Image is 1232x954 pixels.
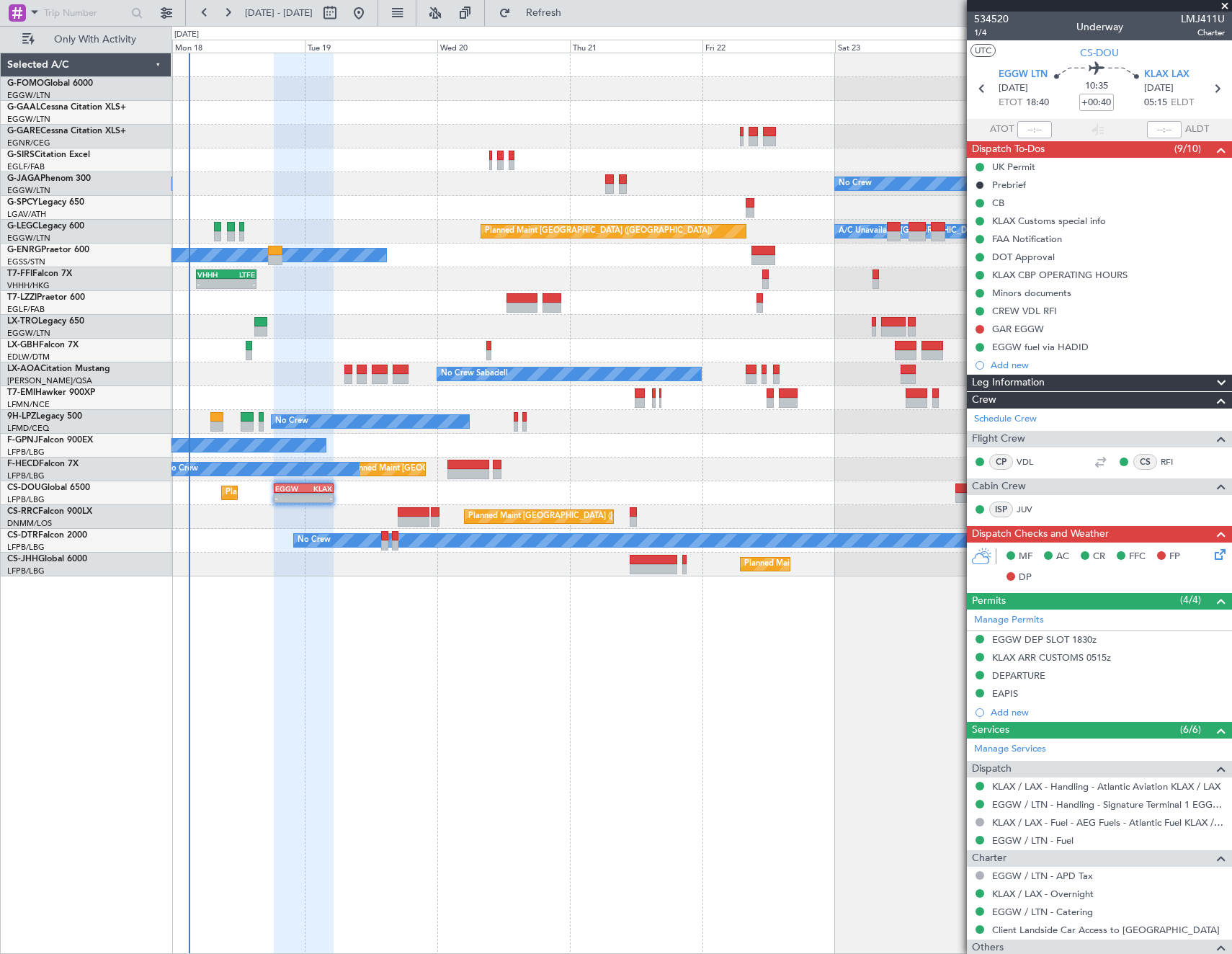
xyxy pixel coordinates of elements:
span: AC [1056,550,1069,564]
div: KLAX CBP OPERATING HOURS [992,269,1128,281]
span: Flight Crew [972,431,1025,447]
a: T7-EMIHawker 900XP [7,388,95,397]
a: G-SIRSCitation Excel [7,151,90,159]
a: LFMD/CEQ [7,423,49,434]
div: Tue 19 [305,40,437,53]
span: G-SPCY [7,198,38,207]
div: CS [1133,454,1157,470]
span: Cabin Crew [972,478,1026,495]
a: Schedule Crew [974,412,1037,427]
div: Fri 22 [702,40,835,53]
div: GAR EGGW [992,323,1044,335]
input: Trip Number [44,2,127,24]
a: Manage Services [974,742,1046,757]
a: G-JAGAPhenom 300 [7,174,91,183]
span: G-JAGA [7,174,40,183]
a: 9H-LPZLegacy 500 [7,412,82,421]
a: EGGW / LTN - Catering [992,906,1093,918]
div: UK Permit [992,161,1035,173]
span: EGGW LTN [999,68,1048,82]
div: FAA Notification [992,233,1062,245]
span: Charter [1181,27,1225,39]
div: No Crew [275,411,308,432]
a: G-GARECessna Citation XLS+ [7,127,126,135]
span: G-LEGC [7,222,38,231]
span: T7-LZZI [7,293,37,302]
div: Thu 21 [570,40,702,53]
div: Planned Maint [GEOGRAPHIC_DATA] ([GEOGRAPHIC_DATA]) [226,482,452,504]
span: LMJ411U [1181,12,1225,27]
span: Refresh [514,8,574,18]
span: T7-FFI [7,269,32,278]
div: Wed 20 [437,40,570,53]
span: Dispatch Checks and Weather [972,526,1109,543]
span: (9/10) [1174,141,1201,156]
button: Only With Activity [16,28,156,51]
div: Planned Maint [GEOGRAPHIC_DATA] ([GEOGRAPHIC_DATA]) [468,506,695,527]
div: Planned Maint [GEOGRAPHIC_DATA] ([GEOGRAPHIC_DATA]) [744,553,971,575]
div: CP [989,454,1013,470]
a: F-HECDFalcon 7X [7,460,79,468]
a: CS-RRCFalcon 900LX [7,507,92,516]
div: [DATE] [174,29,199,41]
span: MF [1019,550,1032,564]
div: KLAX [304,484,333,493]
a: LX-GBHFalcon 7X [7,341,79,349]
span: LX-AOA [7,365,40,373]
span: Services [972,722,1009,739]
span: 534520 [974,12,1009,27]
div: Prebrief [992,179,1026,191]
a: T7-FFIFalcon 7X [7,269,72,278]
span: CS-DOU [7,483,41,492]
a: KLAX / LAX - Fuel - AEG Fuels - Atlantic Fuel KLAX / LAX [992,816,1225,829]
div: Underway [1076,19,1123,35]
a: Manage Permits [974,613,1044,628]
a: LFPB/LBG [7,471,45,481]
a: EGGW/LTN [7,90,50,101]
a: KLAX / LAX - Overnight [992,888,1094,900]
span: F-HECD [7,460,39,468]
span: 1/4 [974,27,1009,39]
div: ISP [989,501,1013,517]
div: No Crew [839,173,872,195]
span: 9H-LPZ [7,412,36,421]
a: EGGW/LTN [7,328,50,339]
a: EGGW / LTN - Fuel [992,834,1073,847]
a: EGLF/FAB [7,304,45,315]
a: RFI [1161,455,1193,468]
div: KLAX ARR CUSTOMS 0515z [992,651,1111,664]
div: Add new [991,706,1225,718]
a: CS-DTRFalcon 2000 [7,531,87,540]
div: - [226,280,255,288]
span: CS-JHH [7,555,38,563]
span: LX-GBH [7,341,39,349]
a: EGGW/LTN [7,114,50,125]
a: VDL [1017,455,1049,468]
a: LFPB/LBG [7,566,45,576]
span: G-ENRG [7,246,41,254]
span: T7-EMI [7,388,35,397]
a: T7-LZZIPraetor 600 [7,293,85,302]
div: EGGW fuel via HADID [992,341,1089,353]
a: LFPB/LBG [7,447,45,458]
a: EGGW / LTN - APD Tax [992,870,1093,882]
a: G-GAALCessna Citation XLS+ [7,103,126,112]
div: - [304,494,333,502]
span: ELDT [1171,96,1194,110]
div: - [275,494,304,502]
div: EGGW DEP SLOT 1830z [992,633,1097,646]
span: FP [1169,550,1180,564]
div: Minors documents [992,287,1071,299]
span: G-GAAL [7,103,40,112]
div: LTFE [226,270,255,279]
div: VHHH [197,270,226,279]
a: CS-JHHGlobal 6000 [7,555,87,563]
a: [PERSON_NAME]/QSA [7,375,92,386]
a: EGLF/FAB [7,161,45,172]
div: EGGW [275,484,304,493]
a: EGGW/LTN [7,233,50,244]
span: Only With Activity [37,35,152,45]
span: [DATE] [1144,81,1174,96]
span: Leg Information [972,375,1045,391]
div: Add new [991,359,1225,371]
